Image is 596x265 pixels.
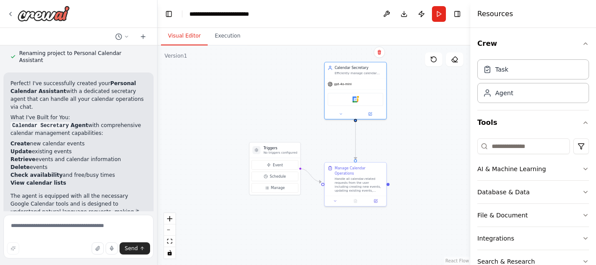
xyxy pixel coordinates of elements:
div: Agent [495,89,513,97]
button: zoom in [164,213,175,224]
span: Event [273,162,283,167]
span: Send [125,245,138,252]
button: Hide right sidebar [451,8,463,20]
strong: View calendar lists [10,180,66,186]
button: Upload files [92,242,104,255]
span: Manage [271,186,285,190]
h4: Resources [477,9,513,19]
button: Schedule [251,172,298,181]
li: existing events [10,148,147,155]
div: Calendar Secretary [335,65,383,70]
button: Crew [477,31,589,56]
strong: Delete [10,164,30,170]
p: The agent is equipped with all the necessary Google Calendar tools and is designed to understand ... [10,192,147,231]
button: Tools [477,110,589,135]
button: Open in side panel [367,198,384,204]
div: File & Document [477,211,528,220]
button: Manage [251,183,298,193]
button: Delete node [373,47,385,58]
p: with comprehensive calendar management capabilities: [10,121,147,137]
span: Schedule [270,174,286,179]
li: and free/busy times [10,171,147,179]
button: zoom out [164,224,175,236]
p: No triggers configured [264,151,297,155]
p: Perfect! I've successfully created your with a dedicated secretary agent that can handle all your... [10,79,147,111]
div: Efficiently manage calendar operations through chat interactions, including creating, updating, r... [335,71,383,75]
div: Manage Calendar Operations [335,165,383,176]
button: Integrations [477,227,589,250]
div: Handle all calendar-related requests from the user including creating new events, updating existi... [335,177,383,193]
strong: Create [10,141,30,147]
g: Edge from d33dbf11-08f5-42e2-971a-61f99fc44cff to 8a70f03e-eed8-4694-aa14-93b02589f439 [353,122,358,159]
div: Version 1 [164,52,187,59]
div: React Flow controls [164,213,175,258]
li: events and calendar information [10,155,147,163]
strong: Retrieve [10,156,35,162]
button: AI & Machine Learning [477,158,589,180]
code: Calendar Secretary [10,122,71,130]
div: Manage Calendar OperationsHandle all calendar-related requests from the user including creating n... [324,162,387,206]
nav: breadcrumb [189,10,266,18]
h3: Triggers [264,145,297,150]
button: fit view [164,236,175,247]
button: Hide left sidebar [163,8,175,20]
button: Switch to previous chat [112,31,133,42]
button: No output available [345,198,366,204]
h2: What I've Built for You: [10,114,147,121]
strong: Agent [10,122,88,128]
button: Improve this prompt [7,242,19,255]
button: Event [251,160,298,170]
span: Renaming project to Personal Calendar Assistant [19,50,147,64]
button: Send [120,242,150,255]
li: new calendar events [10,140,147,148]
div: Database & Data [477,188,530,196]
li: events [10,163,147,171]
div: Crew [477,56,589,110]
div: TriggersNo triggers configuredEventScheduleManage [249,142,301,195]
button: Start a new chat [136,31,150,42]
div: AI & Machine Learning [477,165,546,173]
button: Open in side panel [356,111,384,117]
button: File & Document [477,204,589,227]
img: Logo [17,6,70,21]
a: React Flow attribution [445,258,469,263]
div: Integrations [477,234,514,243]
span: gpt-4o-mini [334,82,352,86]
img: Google calendar [353,96,359,103]
button: Click to speak your automation idea [106,242,118,255]
button: Visual Editor [161,27,208,45]
button: Database & Data [477,181,589,203]
strong: Update [10,148,32,155]
button: toggle interactivity [164,247,175,258]
div: Calendar SecretaryEfficiently manage calendar operations through chat interactions, including cre... [324,62,387,120]
g: Edge from triggers to 8a70f03e-eed8-4694-aa14-93b02589f439 [300,166,321,185]
button: Execution [208,27,247,45]
div: Task [495,65,508,74]
strong: Check availability [10,172,63,178]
